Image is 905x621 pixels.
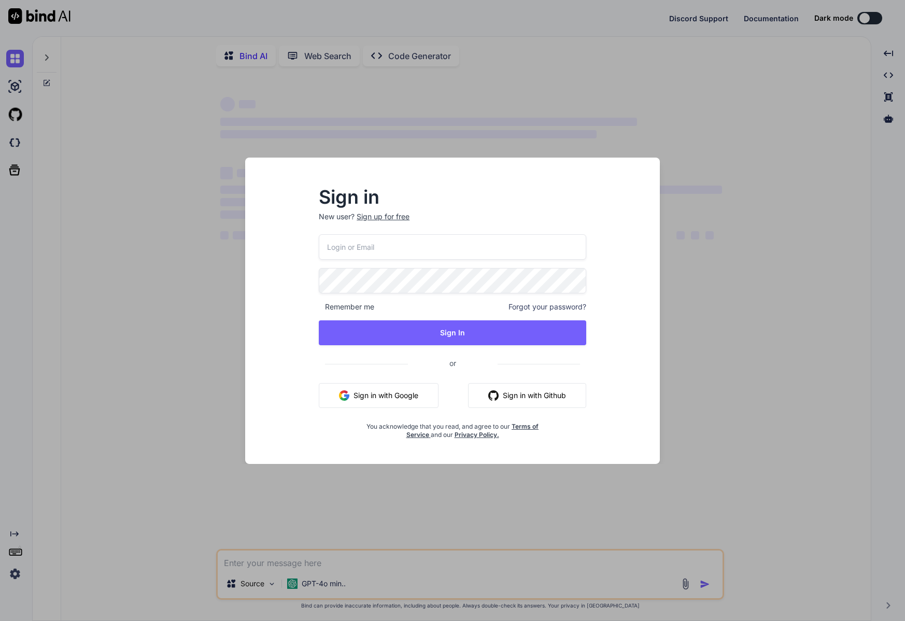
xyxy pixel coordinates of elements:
span: Remember me [319,302,374,312]
span: or [408,350,498,376]
p: New user? [319,211,586,234]
button: Sign In [319,320,586,345]
a: Terms of Service [406,422,539,439]
span: Forgot your password? [508,302,586,312]
img: google [339,390,349,401]
input: Login or Email [319,234,586,260]
a: Privacy Policy. [455,431,499,439]
button: Sign in with Github [468,383,586,408]
div: You acknowledge that you read, and agree to our and our [363,416,542,439]
img: github [488,390,499,401]
div: Sign up for free [357,211,409,222]
h2: Sign in [319,189,586,205]
button: Sign in with Google [319,383,439,408]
